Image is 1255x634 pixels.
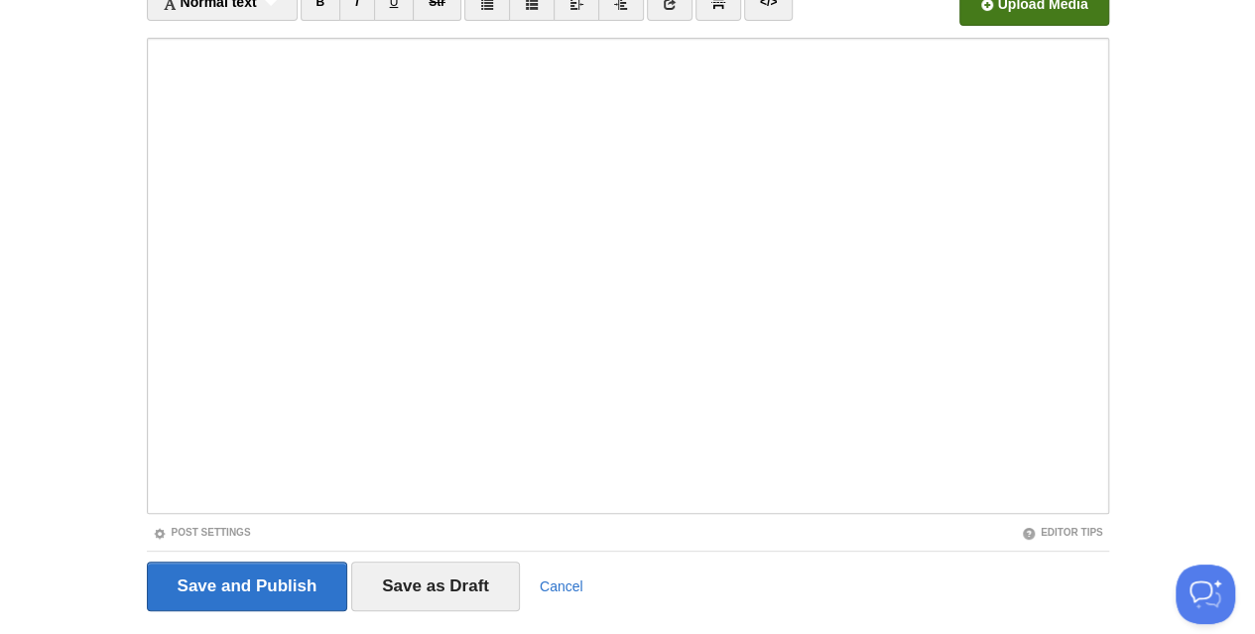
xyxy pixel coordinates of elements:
[1022,527,1103,538] a: Editor Tips
[153,527,251,538] a: Post Settings
[540,578,583,594] a: Cancel
[351,562,520,611] input: Save as Draft
[1176,565,1235,624] iframe: Help Scout Beacon - Open
[147,562,348,611] input: Save and Publish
